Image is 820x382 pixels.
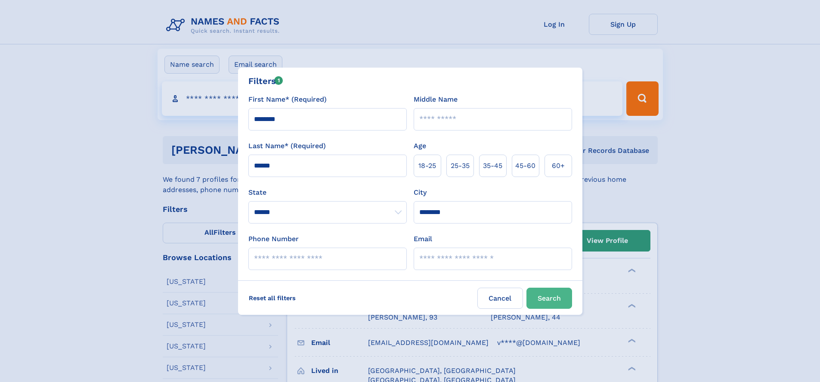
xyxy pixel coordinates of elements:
label: State [248,187,407,198]
label: Phone Number [248,234,299,244]
label: Cancel [477,288,523,309]
button: Search [526,288,572,309]
span: 60+ [552,161,565,171]
label: Last Name* (Required) [248,141,326,151]
label: Middle Name [414,94,458,105]
div: Filters [248,75,283,87]
label: First Name* (Required) [248,94,327,105]
label: Email [414,234,432,244]
span: 35‑45 [483,161,502,171]
label: City [414,187,427,198]
label: Age [414,141,426,151]
span: 18‑25 [418,161,436,171]
span: 25‑35 [451,161,470,171]
span: 45‑60 [515,161,535,171]
label: Reset all filters [243,288,301,308]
